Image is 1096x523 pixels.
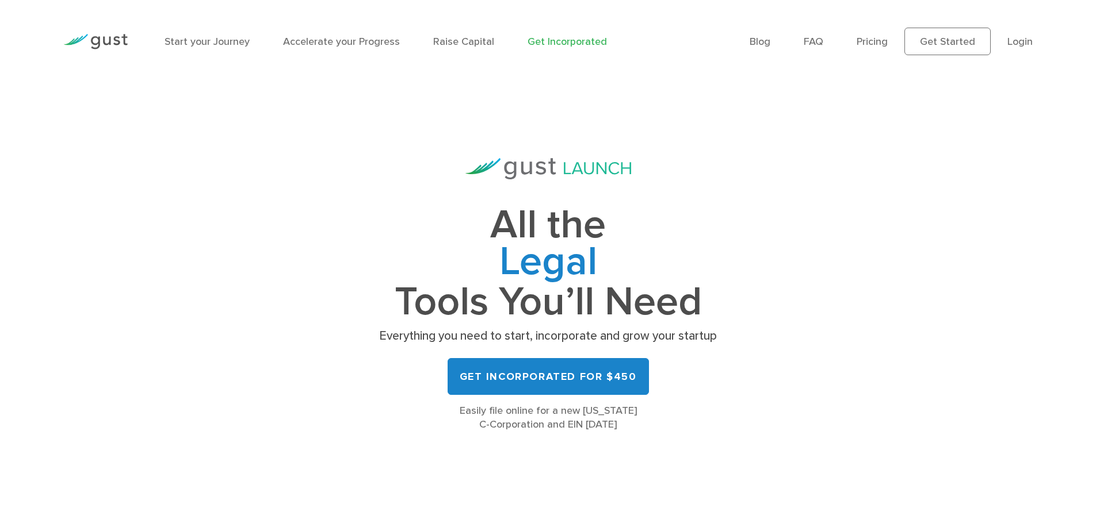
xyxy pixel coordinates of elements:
[376,207,721,320] h1: All the Tools You’ll Need
[804,36,823,48] a: FAQ
[1007,36,1033,48] a: Login
[376,404,721,432] div: Easily file online for a new [US_STATE] C-Corporation and EIN [DATE]
[283,36,400,48] a: Accelerate your Progress
[448,358,649,395] a: Get Incorporated for $450
[750,36,770,48] a: Blog
[857,36,888,48] a: Pricing
[165,36,250,48] a: Start your Journey
[528,36,607,48] a: Get Incorporated
[904,28,991,55] a: Get Started
[465,158,631,179] img: Gust Launch Logo
[376,244,721,284] span: Fundraising
[63,34,128,49] img: Gust Logo
[433,36,494,48] a: Raise Capital
[376,328,721,344] p: Everything you need to start, incorporate and grow your startup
